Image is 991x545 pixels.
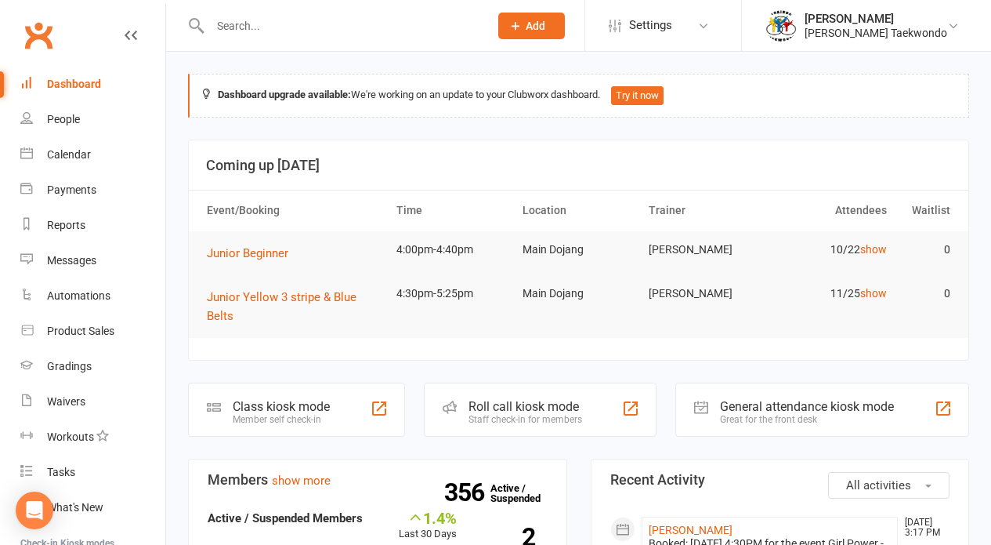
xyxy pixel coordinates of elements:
img: thumb_image1638236014.png [765,10,797,42]
div: We're working on an update to your Clubworx dashboard. [188,74,969,118]
a: Reports [20,208,165,243]
a: What's New [20,490,165,525]
a: show [860,243,887,256]
a: Gradings [20,349,165,384]
div: Class kiosk mode [233,399,330,414]
td: 11/25 [768,275,894,312]
span: Settings [629,8,672,43]
td: 0 [894,231,957,268]
td: 10/22 [768,231,894,268]
a: Workouts [20,420,165,455]
a: Waivers [20,384,165,420]
td: Main Dojang [515,231,642,268]
input: Search... [205,15,478,37]
a: Automations [20,278,165,314]
th: Attendees [768,191,894,231]
span: Junior Yellow 3 stripe & Blue Belts [207,290,356,323]
td: [PERSON_NAME] [642,231,768,268]
time: [DATE] 3:17 PM [897,518,949,538]
div: [PERSON_NAME] [805,12,947,26]
a: People [20,102,165,137]
div: Member self check-in [233,414,330,425]
button: Try it now [611,86,664,105]
a: show [860,287,887,300]
div: Automations [47,289,110,302]
strong: Active / Suspended Members [208,511,363,525]
h3: Members [208,472,548,488]
td: 4:00pm-4:40pm [389,231,515,268]
button: Junior Beginner [207,244,299,263]
div: People [47,113,80,125]
div: Workouts [47,431,94,443]
a: [PERSON_NAME] [649,524,732,536]
div: Open Intercom Messenger [16,492,53,529]
a: show more [272,474,331,488]
button: Add [498,13,565,39]
span: Add [526,20,545,32]
span: All activities [846,478,911,492]
div: [PERSON_NAME] Taekwondo [805,26,947,40]
a: Dashboard [20,67,165,102]
button: Junior Yellow 3 stripe & Blue Belts [207,288,382,325]
div: Tasks [47,466,75,478]
div: Product Sales [47,325,114,337]
th: Trainer [642,191,768,231]
button: All activities [828,472,949,499]
div: Calendar [47,148,91,161]
th: Time [389,191,515,231]
span: Junior Beginner [207,246,288,260]
td: 0 [894,275,957,312]
div: Gradings [47,360,92,372]
th: Event/Booking [200,191,389,231]
a: Calendar [20,137,165,173]
a: Tasks [20,455,165,490]
td: Main Dojang [515,275,642,312]
div: Staff check-in for members [468,414,582,425]
a: Clubworx [19,16,58,55]
a: 356Active / Suspended [490,471,559,515]
div: Great for the front desk [720,414,894,425]
div: General attendance kiosk mode [720,399,894,414]
div: Reports [47,219,85,231]
th: Waitlist [894,191,957,231]
td: 4:30pm-5:25pm [389,275,515,312]
a: Product Sales [20,314,165,349]
td: [PERSON_NAME] [642,275,768,312]
h3: Recent Activity [610,472,950,488]
strong: Dashboard upgrade available: [218,89,351,100]
a: Payments [20,173,165,208]
th: Location [515,191,642,231]
a: Messages [20,243,165,278]
div: Waivers [47,395,85,408]
div: 1.4% [399,509,457,526]
div: Roll call kiosk mode [468,399,582,414]
div: Dashboard [47,78,101,90]
div: Messages [47,254,96,267]
div: Last 30 Days [399,509,457,543]
h3: Coming up [DATE] [206,158,951,173]
strong: 356 [444,481,490,504]
div: What's New [47,501,103,514]
div: Payments [47,183,96,196]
